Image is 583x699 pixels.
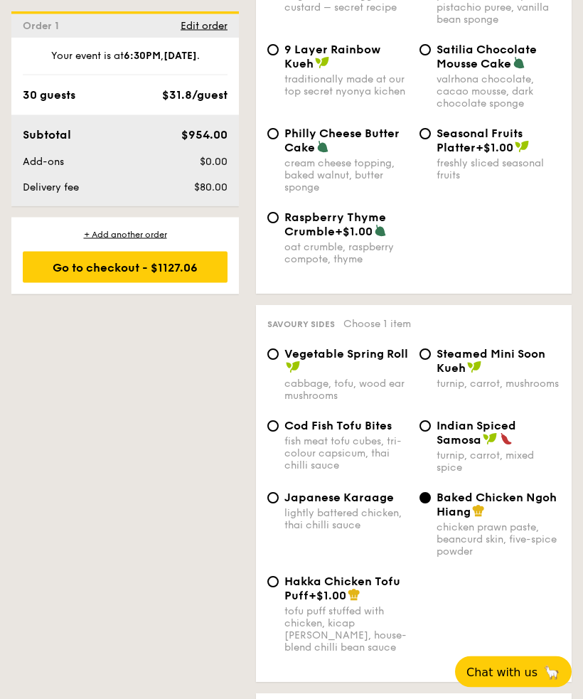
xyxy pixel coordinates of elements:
span: Add-ons [23,156,64,168]
input: Steamed Mini Soon Kuehturnip, carrot, mushrooms [419,349,431,361]
span: +$1.00 [335,225,373,239]
span: 9 Layer Rainbow Kueh [284,43,380,71]
input: Cod Fish Tofu Bitesfish meat tofu cubes, tri-colour capsicum, thai chilli sauce [267,421,279,432]
span: 🦙 [543,664,560,681]
div: Your event is at , . [23,49,228,75]
input: Baked Chicken Ngoh Hiangchicken prawn paste, beancurd skin, five-spice powder [419,493,431,504]
div: oat crumble, raspberry compote, thyme [284,242,408,266]
div: fish meat tofu cubes, tri-colour capsicum, thai chilli sauce [284,436,408,472]
span: Baked Chicken Ngoh Hiang [437,491,557,519]
img: icon-vegan.f8ff3823.svg [483,433,497,446]
input: Indian Spiced Samosaturnip, carrot, mixed spice [419,421,431,432]
span: Hakka Chicken Tofu Puff [284,575,400,603]
input: Seasonal Fruits Platter+$1.00freshly sliced seasonal fruits [419,129,431,140]
span: Order 1 [23,20,65,32]
input: Japanese Karaagelightly battered chicken, thai chilli sauce [267,493,279,504]
span: Cod Fish Tofu Bites [284,420,392,433]
div: traditionally made at our top secret nyonya kichen [284,74,408,98]
span: Delivery fee [23,181,79,193]
span: Savoury sides [267,320,335,330]
strong: 6:30PM [124,50,161,62]
img: icon-chef-hat.a58ddaea.svg [348,589,360,602]
div: + Add another order [23,229,228,240]
div: 30 guests [23,87,75,104]
div: cabbage, tofu, wood ear mushrooms [284,378,408,402]
input: 9 Layer Rainbow Kuehtraditionally made at our top secret nyonya kichen [267,45,279,56]
img: icon-vegetarian.fe4039eb.svg [513,57,525,70]
div: Go to checkout - $1127.06 [23,252,228,283]
input: Philly Cheese Butter Cakecream cheese topping, baked walnut, butter sponge [267,129,279,140]
span: Vegetable Spring Roll [284,348,408,361]
span: $0.00 [200,156,228,168]
div: lightly battered chicken, thai chilli sauce [284,508,408,532]
div: freshly sliced seasonal fruits [437,158,560,182]
span: Indian Spiced Samosa [437,420,516,447]
img: icon-chef-hat.a58ddaea.svg [472,505,485,518]
button: Chat with us🦙 [455,656,572,688]
div: valrhona chocolate, cacao mousse, dark chocolate sponge [437,74,560,110]
span: Subtotal [23,128,71,142]
div: chicken prawn paste, beancurd skin, five-spice powder [437,522,560,558]
img: icon-vegan.f8ff3823.svg [315,57,329,70]
span: Raspberry Thyme Crumble [284,211,386,239]
input: Vegetable Spring Rollcabbage, tofu, wood ear mushrooms [267,349,279,361]
img: icon-vegan.f8ff3823.svg [515,141,529,154]
span: Philly Cheese Butter Cake [284,127,400,155]
span: $80.00 [194,181,228,193]
span: +$1.00 [309,589,346,603]
span: Satilia Chocolate Mousse Cake [437,43,537,71]
span: Chat with us [466,666,537,679]
div: turnip, carrot, mixed spice [437,450,560,474]
input: Raspberry Thyme Crumble+$1.00oat crumble, raspberry compote, thyme [267,213,279,224]
img: icon-vegan.f8ff3823.svg [286,361,300,374]
input: Hakka Chicken Tofu Puff+$1.00tofu puff stuffed with chicken, kicap [PERSON_NAME], house-blend chi... [267,577,279,588]
span: Choose 1 item [343,319,411,331]
span: Edit order [181,20,228,32]
div: cream cheese topping, baked walnut, butter sponge [284,158,408,194]
input: Satilia Chocolate Mousse Cakevalrhona chocolate, cacao mousse, dark chocolate sponge [419,45,431,56]
img: icon-vegan.f8ff3823.svg [467,361,481,374]
span: +$1.00 [476,142,513,155]
span: Seasonal Fruits Platter [437,127,523,155]
div: tofu puff stuffed with chicken, kicap [PERSON_NAME], house-blend chilli bean sauce [284,606,408,654]
div: turnip, carrot, mushrooms [437,378,560,390]
img: icon-vegetarian.fe4039eb.svg [316,141,329,154]
img: icon-spicy.37a8142b.svg [500,433,513,446]
span: Steamed Mini Soon Kueh [437,348,545,375]
span: $954.00 [181,128,228,142]
div: $31.8/guest [162,87,228,104]
strong: [DATE] [164,50,197,62]
img: icon-vegetarian.fe4039eb.svg [374,225,387,238]
span: Japanese Karaage [284,491,394,505]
